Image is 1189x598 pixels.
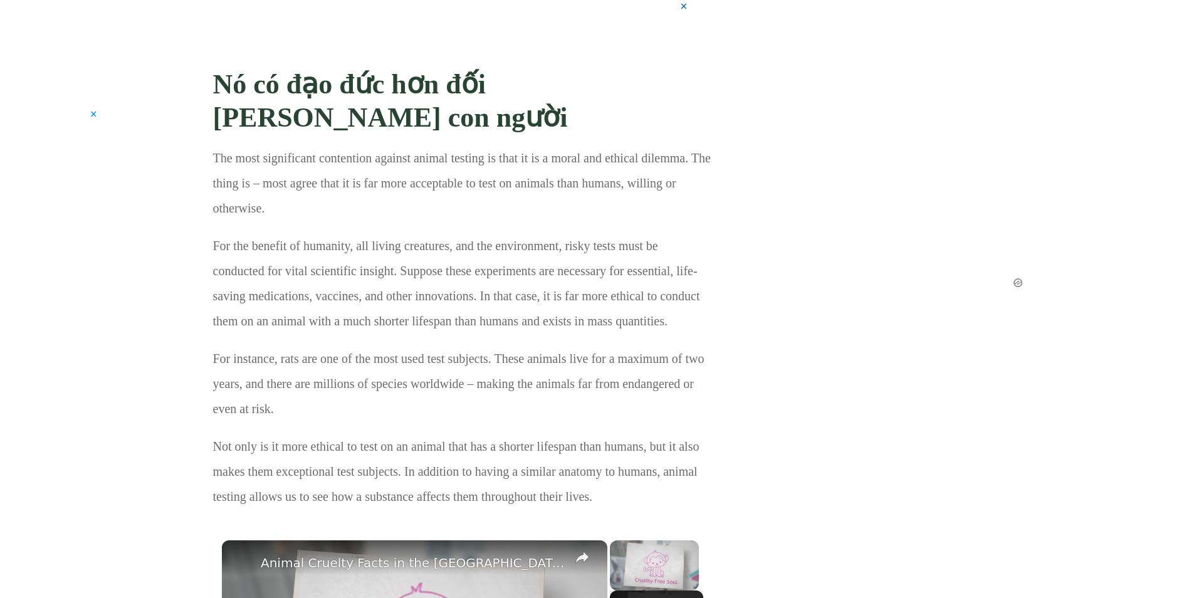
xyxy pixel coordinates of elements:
[571,546,594,569] button: share
[213,69,568,133] strong: Nó có đạo đức hơn đối [PERSON_NAME] con người
[229,548,254,573] a: channel logo
[213,434,712,522] p: Not only is it more ethical to test on an animal that has a shorter lifespan than humans, but it ...
[610,540,699,590] div: Video Player
[1012,277,1024,288] img: ezoic
[213,233,712,346] p: For the benefit of humanity, all living creatures, and the environment, risky tests must be condu...
[261,552,565,574] a: Animal Cruelty Facts in the [GEOGRAPHIC_DATA] You Need to Know (2021)
[213,346,712,434] p: For instance, rats are one of the most used test subjects. These animals live for a maximum of tw...
[213,145,712,233] p: The most significant contention against animal testing is that it is a moral and ethical dilemma....
[840,50,997,276] iframe: Advertisement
